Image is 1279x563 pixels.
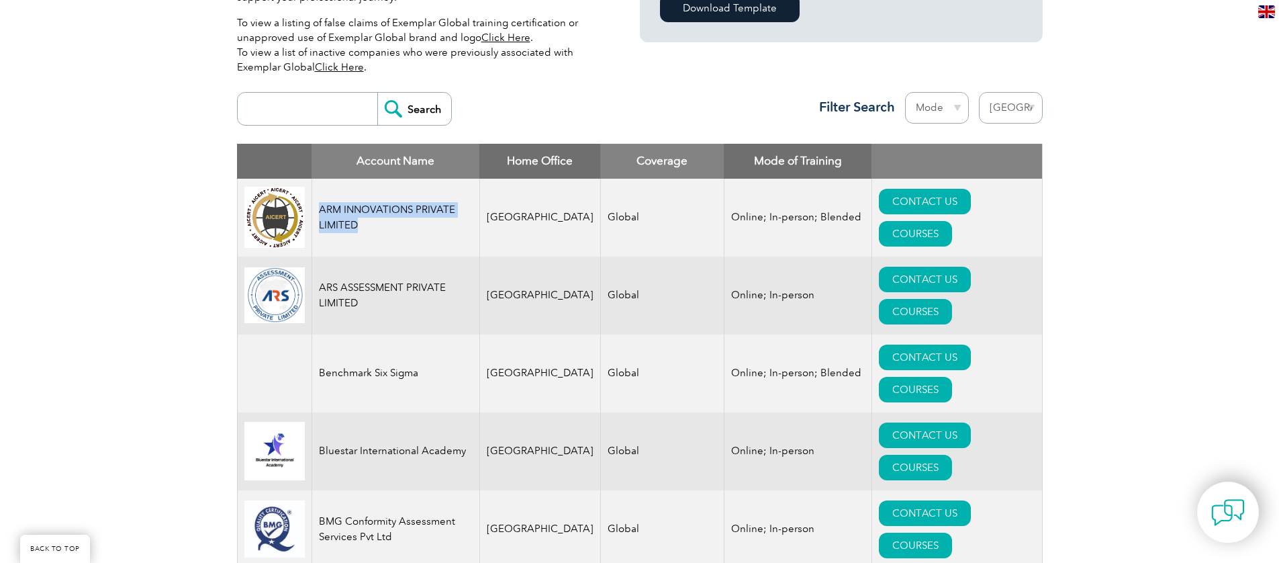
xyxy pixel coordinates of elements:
th: Account Name: activate to sort column descending [312,144,479,179]
th: Mode of Training: activate to sort column ascending [724,144,871,179]
td: Online; In-person [724,413,871,490]
a: CONTACT US [879,501,971,526]
th: : activate to sort column ascending [871,144,1042,179]
img: contact-chat.png [1211,496,1245,529]
a: BACK TO TOP [20,535,90,563]
a: COURSES [879,455,952,480]
a: COURSES [879,221,952,247]
th: Home Office: activate to sort column ascending [479,144,600,179]
img: 6d429293-486f-eb11-a812-002248153038-logo.jpg [244,501,305,558]
td: Global [600,335,724,413]
td: Global [600,179,724,257]
p: To view a listing of false claims of Exemplar Global training certification or unapproved use of ... [237,15,600,75]
a: CONTACT US [879,267,971,292]
td: Benchmark Six Sigma [312,335,479,413]
td: [GEOGRAPHIC_DATA] [479,179,600,257]
td: ARM INNOVATIONS PRIVATE LIMITED [312,179,479,257]
a: COURSES [879,299,952,324]
input: Search [377,93,451,125]
img: 0db89cae-16d3-ed11-a7c7-0022481565fd-logo.jpg [244,422,305,480]
a: COURSES [879,377,952,402]
img: 509b7a2e-6565-ed11-9560-0022481565fd-logo.png [244,267,305,324]
td: Global [600,257,724,335]
td: [GEOGRAPHIC_DATA] [479,413,600,490]
td: [GEOGRAPHIC_DATA] [479,257,600,335]
td: Online; In-person; Blended [724,179,871,257]
h3: Filter Search [811,99,895,116]
td: Online; In-person; Blended [724,335,871,413]
th: Coverage: activate to sort column ascending [600,144,724,179]
img: en [1258,5,1275,18]
td: Bluestar International Academy [312,413,479,490]
a: CONTACT US [879,189,971,214]
a: Click Here [315,61,364,73]
td: [GEOGRAPHIC_DATA] [479,335,600,413]
a: CONTACT US [879,345,971,370]
td: Global [600,413,724,490]
a: COURSES [879,533,952,558]
td: Online; In-person [724,257,871,335]
img: d4f7149c-8dc9-ef11-a72f-002248108aed-logo.jpg [244,187,305,248]
a: Click Here [481,32,530,44]
a: CONTACT US [879,423,971,448]
td: ARS ASSESSMENT PRIVATE LIMITED [312,257,479,335]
